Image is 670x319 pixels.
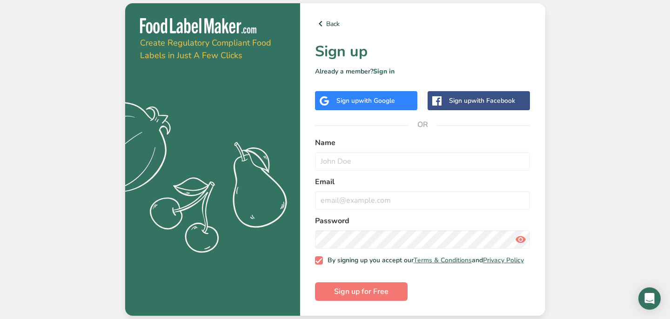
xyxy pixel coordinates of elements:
[336,96,395,106] div: Sign up
[315,40,530,63] h1: Sign up
[323,256,524,265] span: By signing up you accept our and
[315,282,408,301] button: Sign up for Free
[315,66,530,76] p: Already a member?
[140,18,256,33] img: Food Label Maker
[315,18,530,29] a: Back
[334,286,389,297] span: Sign up for Free
[315,176,530,187] label: Email
[638,287,661,310] div: Open Intercom Messenger
[315,215,530,226] label: Password
[315,152,530,171] input: John Doe
[373,67,395,76] a: Sign in
[471,96,515,105] span: with Facebook
[449,96,515,106] div: Sign up
[315,191,530,210] input: email@example.com
[414,256,472,265] a: Terms & Conditions
[140,37,271,61] span: Create Regulatory Compliant Food Labels in Just A Few Clicks
[483,256,524,265] a: Privacy Policy
[315,137,530,148] label: Name
[409,111,436,139] span: OR
[359,96,395,105] span: with Google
